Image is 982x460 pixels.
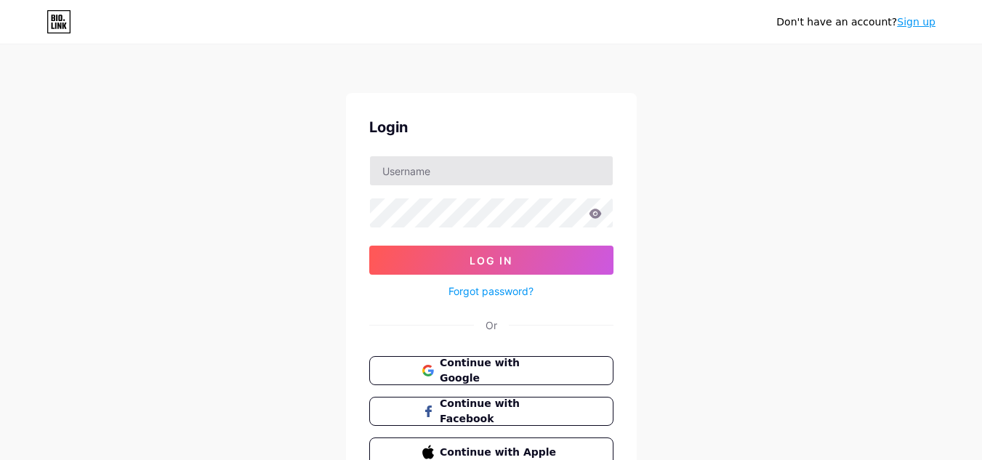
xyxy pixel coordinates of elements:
[448,283,534,299] a: Forgot password?
[370,156,613,185] input: Username
[776,15,935,30] div: Don't have an account?
[369,116,613,138] div: Login
[369,397,613,426] button: Continue with Facebook
[440,396,560,427] span: Continue with Facebook
[440,445,560,460] span: Continue with Apple
[897,16,935,28] a: Sign up
[369,356,613,385] button: Continue with Google
[369,246,613,275] button: Log In
[486,318,497,333] div: Or
[440,355,560,386] span: Continue with Google
[470,254,512,267] span: Log In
